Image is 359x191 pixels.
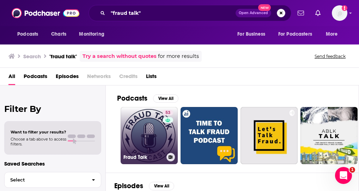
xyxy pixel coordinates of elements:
a: EpisodesView All [114,181,174,190]
a: 53 [163,110,173,115]
h3: Fraud Talk [123,154,164,160]
a: All [8,71,15,85]
span: More [326,29,338,39]
span: For Podcasters [278,29,312,39]
img: User Profile [332,5,347,21]
span: Open Advanced [239,11,268,15]
a: Try a search without quotes [83,52,157,60]
h2: Episodes [114,181,143,190]
a: Lists [146,71,157,85]
button: View All [149,182,174,190]
a: Podcasts [24,71,47,85]
h2: Filter By [4,104,101,114]
a: Episodes [56,71,79,85]
span: Choose a tab above to access filters. [11,137,66,147]
input: Search podcasts, credits, & more... [108,7,236,19]
span: Select [5,178,86,182]
button: open menu [274,28,322,41]
svg: Add a profile image [342,5,347,11]
p: Saved Searches [4,160,101,167]
div: Search podcasts, credits, & more... [89,5,291,21]
button: open menu [232,28,274,41]
span: New [258,4,271,11]
a: Show notifications dropdown [295,7,307,19]
span: for more results [158,52,199,60]
a: Charts [47,28,71,41]
button: Open AdvancedNew [236,9,271,17]
button: open menu [321,28,347,41]
button: Show profile menu [332,5,347,21]
a: Show notifications dropdown [312,7,323,19]
h2: Podcasts [117,94,147,103]
span: 1 [349,167,355,173]
iframe: Intercom live chat [335,167,352,184]
button: open menu [74,28,113,41]
button: View All [153,94,178,103]
span: Want to filter your results? [11,130,66,135]
h3: "fraud talk" [49,53,77,60]
span: Networks [87,71,111,85]
span: Monitoring [79,29,104,39]
span: Charts [51,29,66,39]
button: Send feedback [312,53,348,59]
span: Logged in as crenshawcomms [332,5,347,21]
span: Credits [119,71,138,85]
span: 53 [165,109,170,117]
a: 53Fraud Talk [121,107,178,164]
span: Podcasts [17,29,38,39]
button: Select [4,172,101,188]
span: For Business [237,29,265,39]
h3: Search [23,53,41,60]
a: PodcastsView All [117,94,178,103]
img: Podchaser - Follow, Share and Rate Podcasts [12,6,79,20]
button: open menu [12,28,47,41]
